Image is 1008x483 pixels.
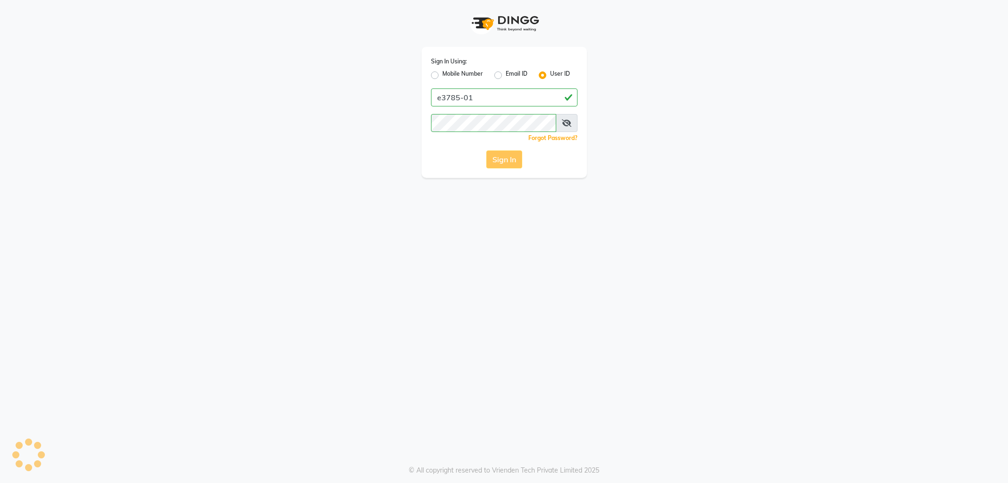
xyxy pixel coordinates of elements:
[466,9,542,37] img: logo1.svg
[431,57,467,66] label: Sign In Using:
[550,70,570,81] label: User ID
[431,114,556,132] input: Username
[506,70,527,81] label: Email ID
[442,70,483,81] label: Mobile Number
[431,88,577,106] input: Username
[528,134,577,141] a: Forgot Password?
